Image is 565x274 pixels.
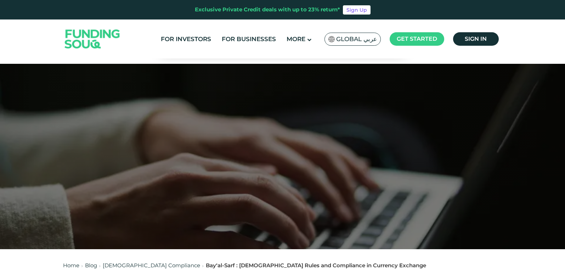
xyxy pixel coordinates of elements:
[195,6,340,14] div: Exclusive Private Credit deals with up to 23% return*
[287,35,305,43] span: More
[465,35,487,42] span: Sign in
[336,35,377,43] span: Global عربي
[343,5,371,15] a: Sign Up
[206,262,426,270] div: Bay‘al-Sarf : [DEMOGRAPHIC_DATA] Rules and Compliance in Currency Exchange
[85,262,97,269] a: Blog
[103,262,200,269] a: [DEMOGRAPHIC_DATA] Compliance
[220,33,278,45] a: For Businesses
[453,32,499,46] a: Sign in
[63,262,79,269] a: Home
[328,36,335,42] img: SA Flag
[159,33,213,45] a: For Investors
[58,21,127,57] img: Logo
[397,35,437,42] span: Get started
